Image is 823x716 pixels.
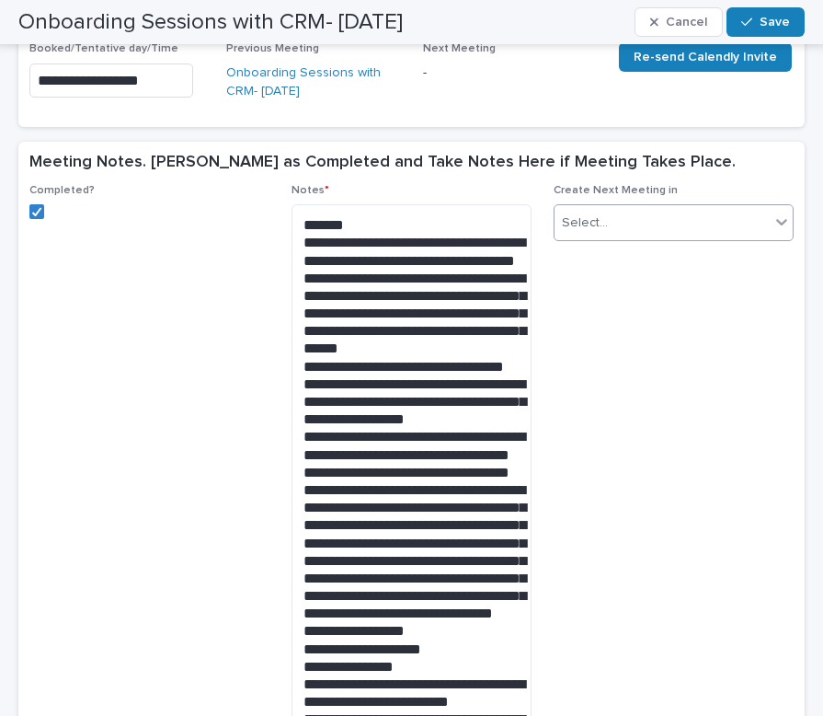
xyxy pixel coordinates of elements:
span: Previous Meeting [226,43,319,54]
div: Select... [562,214,608,233]
a: Re-send Calendly Invite [619,42,792,72]
span: Next Meeting [423,43,496,54]
span: Booked/Tentative day/Time [29,43,178,54]
span: Completed? [29,185,95,196]
button: Cancel [634,7,723,37]
span: Create Next Meeting in [554,185,678,196]
span: Re-send Calendly Invite [634,51,777,64]
a: Onboarding Sessions with CRM- [DATE] [226,64,401,102]
button: Save [726,7,805,37]
p: - [423,64,598,83]
h2: Meeting Notes. [PERSON_NAME] as Completed and Take Notes Here if Meeting Takes Place. [29,153,736,173]
span: Save [760,16,790,29]
h2: Onboarding Sessions with CRM- [DATE] [18,9,403,36]
span: Notes [291,185,329,196]
span: Cancel [666,16,707,29]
